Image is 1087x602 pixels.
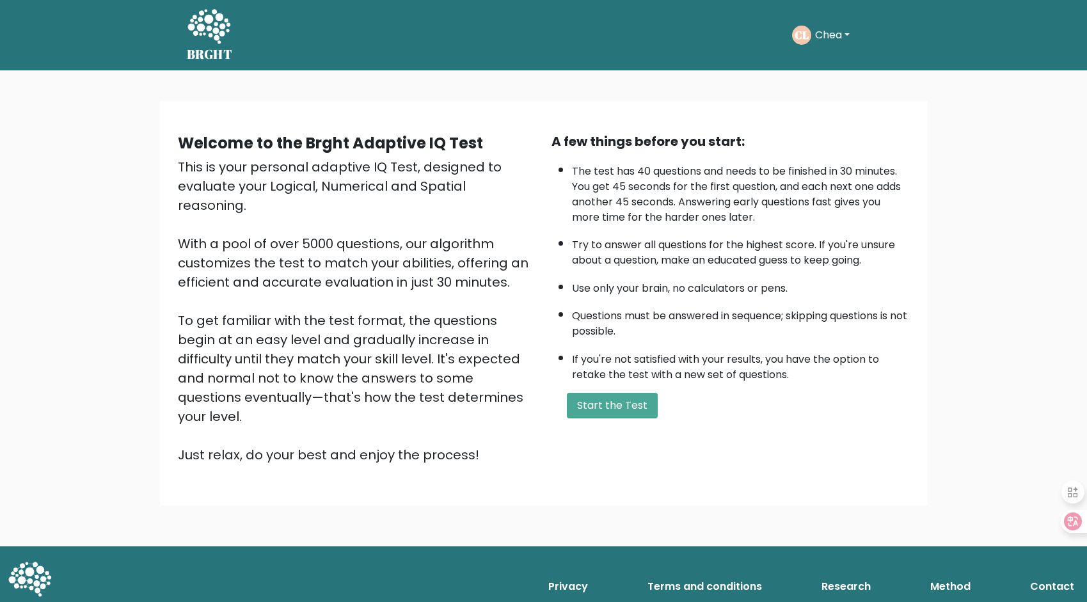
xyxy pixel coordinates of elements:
[178,157,536,464] div: This is your personal adaptive IQ Test, designed to evaluate your Logical, Numerical and Spatial ...
[572,231,910,268] li: Try to answer all questions for the highest score. If you're unsure about a question, make an edu...
[816,574,876,599] a: Research
[543,574,593,599] a: Privacy
[551,132,910,151] div: A few things before you start:
[187,5,233,65] a: BRGHT
[572,157,910,225] li: The test has 40 questions and needs to be finished in 30 minutes. You get 45 seconds for the firs...
[795,28,809,42] text: CL
[811,27,853,44] button: Chea
[642,574,767,599] a: Terms and conditions
[572,345,910,383] li: If you're not satisfied with your results, you have the option to retake the test with a new set ...
[1025,574,1079,599] a: Contact
[925,574,976,599] a: Method
[187,47,233,62] h5: BRGHT
[178,132,483,154] b: Welcome to the Brght Adaptive IQ Test
[572,302,910,339] li: Questions must be answered in sequence; skipping questions is not possible.
[567,393,658,418] button: Start the Test
[572,274,910,296] li: Use only your brain, no calculators or pens.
